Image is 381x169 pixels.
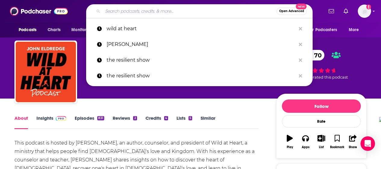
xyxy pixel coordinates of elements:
[319,145,324,149] div: List
[19,26,36,34] span: Podcasts
[282,99,361,113] button: Follow
[282,131,298,153] button: Play
[107,52,296,68] p: the resilient show
[133,116,137,120] div: 2
[67,24,101,36] button: open menu
[86,37,313,52] a: [PERSON_NAME]
[298,131,313,153] button: Apps
[86,68,313,84] a: the resilient show
[176,115,192,129] a: Lists5
[86,4,313,18] div: Search podcasts, credits, & more...
[103,6,276,16] input: Search podcasts, credits, & more...
[361,136,375,151] div: Open Intercom Messenger
[56,116,66,121] img: Podchaser Pro
[345,24,367,36] button: open menu
[107,68,296,84] p: the resilient show
[113,115,137,129] a: Reviews2
[86,52,313,68] a: the resilient show
[164,116,168,120] div: 4
[330,145,344,149] div: Bookmark
[36,115,66,129] a: InsightsPodchaser Pro
[48,26,61,34] span: Charts
[366,5,371,9] svg: Add a profile image
[86,21,313,37] a: wild at heart
[107,21,296,37] p: wild at heart
[358,5,371,18] img: User Profile
[189,116,192,120] div: 5
[341,6,351,16] a: Show notifications dropdown
[349,26,359,34] span: More
[279,10,304,13] span: Open Advanced
[345,131,361,153] button: Share
[107,37,296,52] p: lee strobel
[296,4,307,9] span: New
[302,50,325,60] a: 70
[326,6,336,16] a: Show notifications dropdown
[16,42,76,102] img: Wild at Heart
[314,131,329,153] button: List
[145,115,168,129] a: Credits4
[287,145,293,149] div: Play
[71,26,93,34] span: Monitoring
[308,26,337,34] span: For Podcasters
[282,115,361,128] div: Rate
[304,24,346,36] button: open menu
[201,115,215,129] a: Similar
[10,5,68,17] img: Podchaser - Follow, Share and Rate Podcasts
[276,46,367,83] div: 70 3 peoplerated this podcast
[276,8,307,15] button: Open AdvancedNew
[329,131,345,153] button: Bookmark
[14,24,44,36] button: open menu
[14,115,28,129] a: About
[349,145,357,149] div: Share
[302,145,310,149] div: Apps
[358,5,371,18] button: Show profile menu
[313,75,348,80] span: rated this podcast
[75,115,104,129] a: Episodes831
[44,24,64,36] a: Charts
[358,5,371,18] span: Logged in as amandawoods
[308,50,325,60] span: 70
[97,116,104,120] div: 831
